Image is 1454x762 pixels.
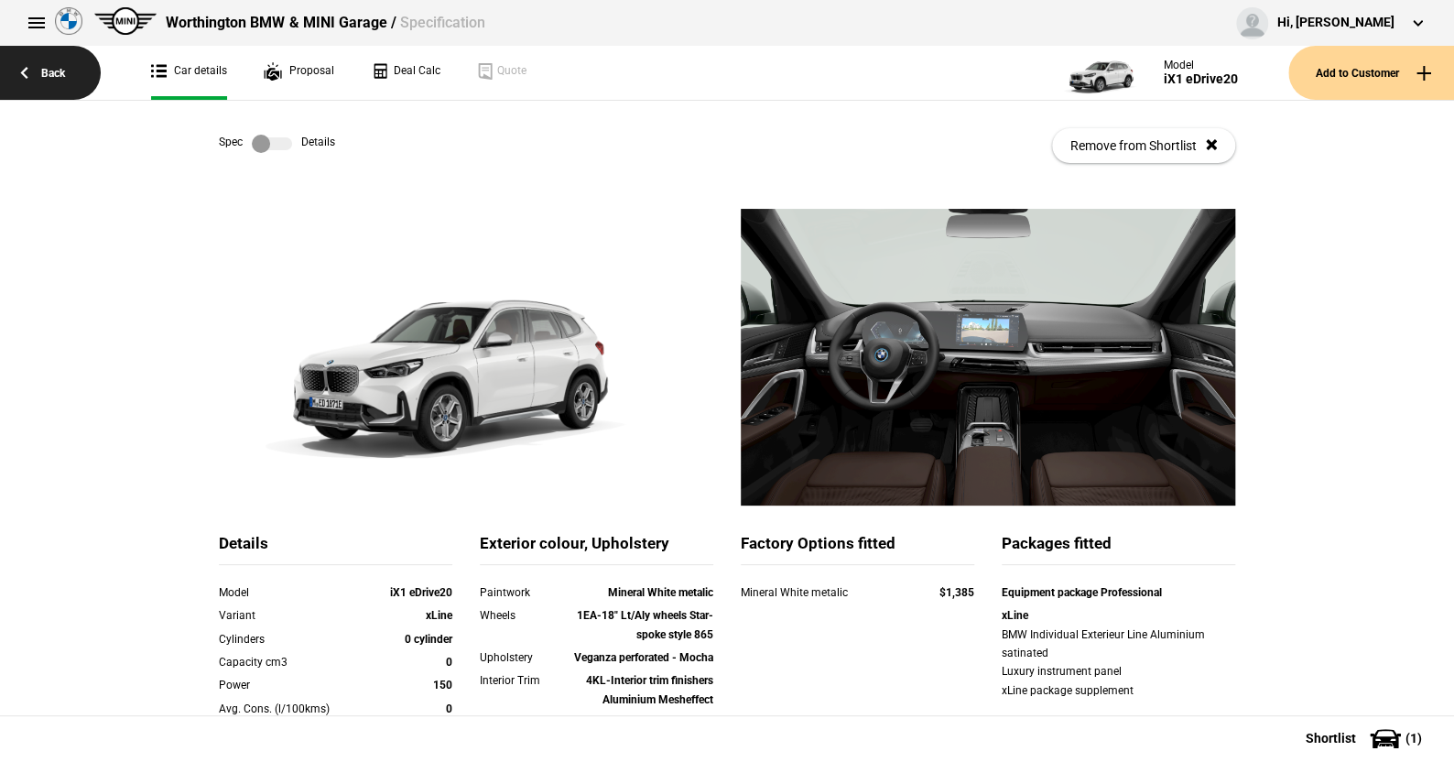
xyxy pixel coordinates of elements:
[219,630,359,648] div: Cylinders
[1277,14,1394,32] div: Hi, [PERSON_NAME]
[480,583,573,602] div: Paintwork
[94,7,157,35] img: mini.png
[574,651,713,664] strong: Veganza perforated - Mocha
[1002,533,1235,565] div: Packages fitted
[55,7,82,35] img: bmw.png
[1306,732,1356,745] span: Shortlist
[405,633,452,646] strong: 0 cylinder
[480,671,573,690] div: Interior Trim
[219,676,359,694] div: Power
[219,653,359,671] div: Capacity cm3
[741,533,974,565] div: Factory Options fitted
[480,648,573,667] div: Upholstery
[219,135,335,153] div: Spec Details
[1002,586,1162,599] strong: Equipment package Professional
[741,583,905,602] div: Mineral White metalic
[151,46,227,100] a: Car details
[1002,609,1028,622] strong: xLine
[166,13,484,33] div: Worthington BMW & MINI Garage /
[371,46,440,100] a: Deal Calc
[433,679,452,691] strong: 150
[1288,46,1454,100] button: Add to Customer
[219,583,359,602] div: Model
[939,586,974,599] strong: $1,385
[446,702,452,715] strong: 0
[390,586,452,599] strong: iX1 eDrive20
[426,609,452,622] strong: xLine
[1002,626,1235,701] div: BMW Individual Exterieur Line Aluminium satinated Luxury instrument panel xLine package supplement
[219,700,359,718] div: Avg. Cons. (l/100kms)
[586,674,713,705] strong: 4KL-Interior trim finishers Aluminium Mesheffect
[399,14,484,31] span: Specification
[1164,59,1238,71] div: Model
[480,533,713,565] div: Exterior colour, Upholstery
[1278,715,1454,761] button: Shortlist(1)
[446,656,452,669] strong: 0
[1405,732,1422,745] span: ( 1 )
[1052,128,1235,163] button: Remove from Shortlist
[219,606,359,625] div: Variant
[577,609,713,640] strong: 1EA-18" Lt/Aly wheels Star-spoke style 865
[264,46,334,100] a: Proposal
[219,533,452,565] div: Details
[608,586,713,599] strong: Mineral White metalic
[480,606,573,625] div: Wheels
[1164,71,1238,87] div: iX1 eDrive20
